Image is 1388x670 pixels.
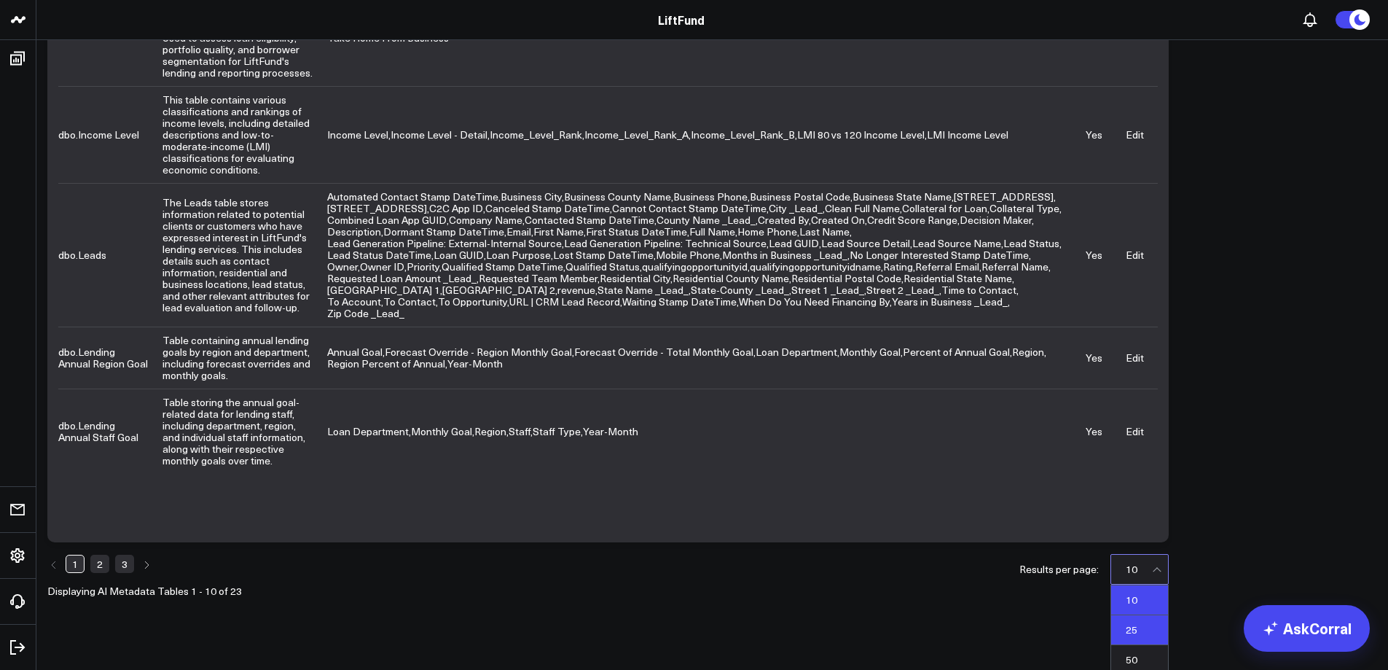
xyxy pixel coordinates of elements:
td: Table storing the annual goal-related data for lending staff, including department, region, and i... [162,389,328,474]
span: , [739,295,892,308]
span: Email [506,225,531,238]
span: , [449,213,525,227]
span: revenue [557,283,595,297]
span: , [327,236,564,250]
a: Edit [1126,351,1144,365]
span: Business County Name [564,190,671,203]
span: Cannot Contact Stamp DateTime [612,201,766,215]
span: , [565,260,642,273]
span: Residential Postal Code [791,271,901,285]
span: Company Name [449,213,522,227]
span: Lead Source Detail [821,236,910,250]
span: [STREET_ADDRESS] [954,190,1054,203]
span: [GEOGRAPHIC_DATA] 1 [327,283,440,297]
span: First Name [533,225,584,238]
a: AskCorral [1244,605,1370,652]
span: Loan GUID [434,248,484,262]
a: LiftFund [658,12,705,28]
span: , [941,283,1019,297]
span: Mobile Phone [656,248,720,262]
td: Yes [1077,327,1111,389]
span: , [327,271,479,285]
span: Months in Business _Lead_ [722,248,847,262]
span: Created On [811,213,865,227]
span: , [903,271,1014,285]
span: , [758,213,811,227]
a: Edit [1126,248,1144,262]
span: Qualified Stamp DateTime [442,260,563,273]
span: Income_Level_Rank [490,128,582,141]
span: , [656,213,758,227]
span: , [533,424,583,438]
span: Created By [758,213,809,227]
span: , [490,128,584,141]
span: Business Postal Code [750,190,850,203]
span: Income_Level_Rank_A [584,128,689,141]
span: , [383,225,506,238]
span: , [839,345,903,359]
span: , [769,236,821,250]
span: , [769,201,825,215]
span: , [327,295,383,308]
span: Automated Contact Stamp DateTime [327,190,498,203]
span: , [391,128,490,141]
span: Decision Maker [960,213,1032,227]
span: , [791,283,866,297]
span: Staff Type [533,424,581,438]
span: Collateral for Loan [902,201,987,215]
span: Loan Department [756,345,837,359]
span: , [691,128,797,141]
span: , [327,424,411,438]
a: Edit [1126,424,1144,438]
a: Page 1 is your current page [66,555,85,572]
span: , [438,295,509,308]
span: , [485,201,612,215]
span: Contacted Stamp DateTime [525,213,654,227]
span: Year-Month [447,357,503,370]
span: Year-Month [583,424,638,438]
span: State Name _Lead_ [597,283,689,297]
td: dbo.Income Level [58,86,162,183]
span: , [586,225,689,238]
span: Forecast Override - Region Monthly Goal [385,345,572,359]
span: Combined Loan App GUID [327,213,447,227]
span: County Name _Lead_ [656,213,756,227]
span: [GEOGRAPHIC_DATA] 2 [442,283,555,297]
a: Previous page [47,555,60,572]
span: , [656,248,722,262]
div: 10 [1126,564,1156,575]
span: Rating [883,260,913,273]
td: Yes [1077,389,1111,474]
span: , [981,260,1051,273]
span: , [612,201,769,215]
span: , [506,225,533,238]
div: Displaying AI Metadata Tables 1 - 10 of 23 [47,586,242,596]
span: Time to Contact [941,283,1016,297]
span: , [689,225,737,238]
span: Owner ID [360,260,404,273]
span: Dormant Stamp DateTime [383,225,504,238]
span: , [866,283,941,297]
span: Region Percent of Annual [327,357,445,370]
span: , [553,248,656,262]
span: Qualified Status [565,260,640,273]
span: , [622,295,739,308]
span: , [756,345,839,359]
span: , [327,283,442,297]
span: , [597,283,691,297]
span: , [960,213,1034,227]
span: Loan Department [327,424,409,438]
span: , [557,283,597,297]
span: Lead Status [1003,236,1059,250]
span: Business State Name [852,190,952,203]
span: Staff [509,424,530,438]
span: Street 2 _Lead_ [866,283,939,297]
span: , [821,236,912,250]
span: , [737,225,799,238]
span: , [564,236,769,250]
span: Lead GUID [769,236,819,250]
span: Income Level [327,128,388,141]
span: State-County _Lead_ [691,283,789,297]
span: , [1012,345,1046,359]
span: Income Level - Detail [391,128,487,141]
